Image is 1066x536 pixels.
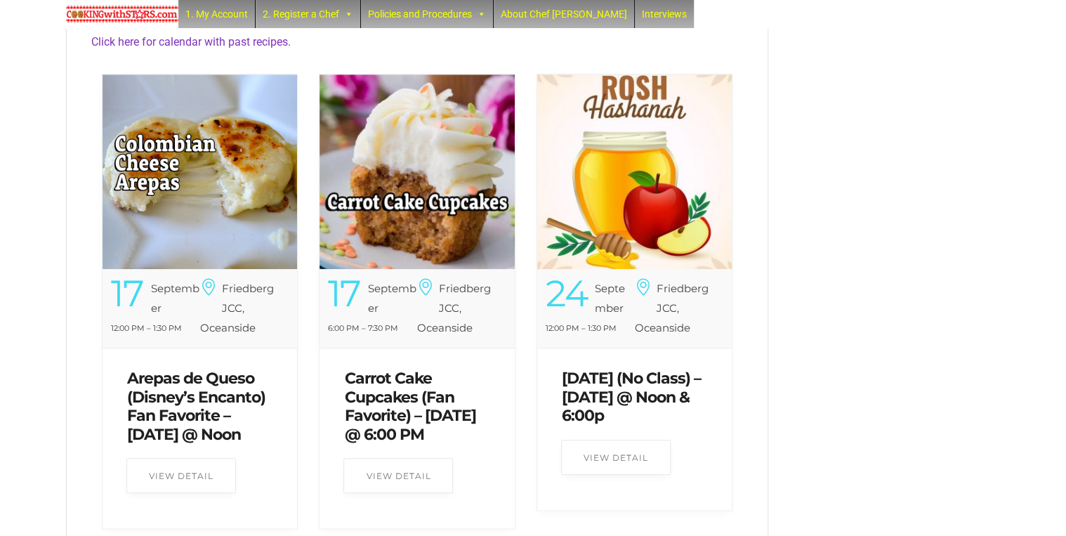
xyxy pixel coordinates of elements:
a: Carrot Cake Cupcakes (Fan Favorite) – [DATE] @ 6:00 PM [344,369,475,443]
a: Arepas de Queso (Disney’s Encanto) Fan Favorite – [DATE] @ Noon [127,369,265,443]
div: 12:00 PM – 1:30 PM [111,318,200,338]
a: [DATE] (No Class) – [DATE] @ Noon & 6:00p [562,369,701,425]
img: Chef Paula's Cooking With Stars [66,6,178,22]
div: September [595,279,625,318]
div: September [151,279,199,318]
a: View Detail [126,458,236,493]
a: View Detail [561,440,671,475]
h6: Friedberg JCC, Oceanside [634,279,708,337]
div: 24 [546,279,587,308]
a: View Detail [343,458,453,493]
div: September [368,279,416,318]
div: 12:00 PM – 1:30 PM [546,318,635,338]
div: 17 [328,279,360,308]
div: 6:00 PM – 7:30 PM [328,318,417,338]
div: 17 [111,279,143,308]
a: Click here for calendar with past recipes. [91,35,291,48]
h6: Friedberg JCC, Oceanside [200,279,274,337]
h6: Friedberg JCC, Oceanside [417,279,491,337]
